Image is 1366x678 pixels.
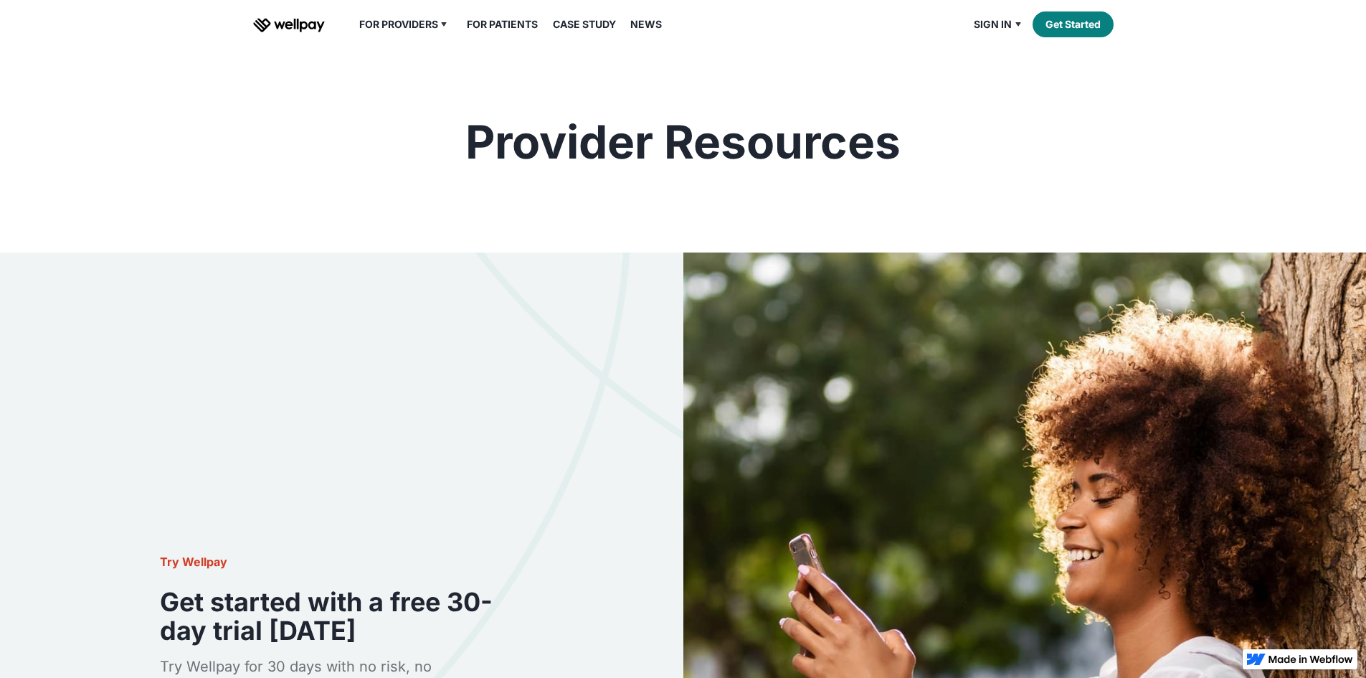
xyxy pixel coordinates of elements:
a: News [622,16,670,33]
div: Sign in [965,16,1033,33]
a: For Patients [458,16,546,33]
div: Sign in [974,16,1012,33]
a: Case Study [544,16,625,33]
div: For Providers [359,16,438,33]
div: For Providers [351,16,459,33]
a: home [253,16,325,33]
img: Made in Webflow [1268,655,1353,664]
h3: Get started with a free 30-day trial [DATE] [160,588,523,645]
a: Get Started [1033,11,1114,37]
h6: Try Wellpay [160,553,523,570]
h1: Provider Resources [425,118,942,166]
